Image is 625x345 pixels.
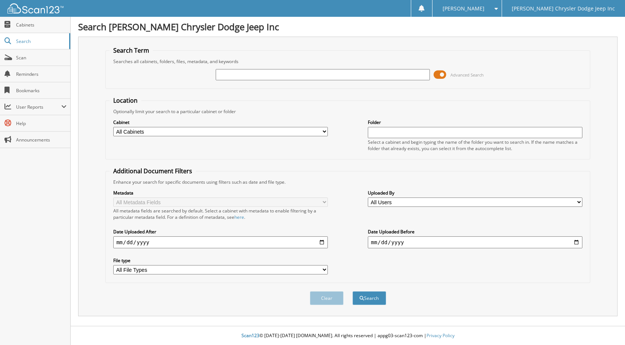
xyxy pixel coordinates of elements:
label: File type [113,257,328,264]
a: here [234,214,244,220]
div: Select a cabinet and begin typing the name of the folder you want to search in. If the name match... [368,139,582,152]
legend: Search Term [110,46,153,55]
label: Metadata [113,190,328,196]
span: Reminders [16,71,67,77]
h1: Search [PERSON_NAME] Chrysler Dodge Jeep Inc [78,21,618,33]
span: Help [16,120,67,127]
label: Date Uploaded Before [368,229,582,235]
div: Searches all cabinets, folders, files, metadata, and keywords [110,58,586,65]
label: Uploaded By [368,190,582,196]
legend: Additional Document Filters [110,167,196,175]
input: end [368,236,582,248]
span: User Reports [16,104,61,110]
span: Cabinets [16,22,67,28]
label: Date Uploaded After [113,229,328,235]
div: All metadata fields are searched by default. Select a cabinet with metadata to enable filtering b... [113,208,328,220]
button: Search [352,291,386,305]
button: Clear [310,291,344,305]
span: Announcements [16,137,67,143]
a: Privacy Policy [427,332,455,339]
div: Enhance your search for specific documents using filters such as date and file type. [110,179,586,185]
span: Bookmarks [16,87,67,94]
input: start [113,236,328,248]
iframe: Chat Widget [588,309,625,345]
img: scan123-logo-white.svg [7,3,64,13]
div: © [DATE]-[DATE] [DOMAIN_NAME]. All rights reserved | appg03-scan123-com | [71,327,625,345]
span: [PERSON_NAME] Chrysler Dodge Jeep Inc [512,6,615,11]
div: Optionally limit your search to a particular cabinet or folder [110,108,586,115]
label: Folder [368,119,582,125]
label: Cabinet [113,119,328,125]
legend: Location [110,96,141,105]
span: Advanced Search [450,72,484,78]
span: Search [16,38,65,44]
span: [PERSON_NAME] [443,6,484,11]
span: Scan123 [241,332,259,339]
span: Scan [16,55,67,61]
